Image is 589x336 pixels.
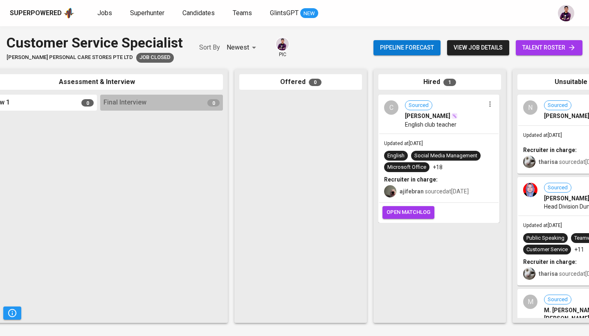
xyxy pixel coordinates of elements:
span: Final Interview [103,98,146,107]
span: 0 [309,79,321,86]
img: erwin@glints.com [276,38,289,50]
span: 0 [81,99,94,107]
span: English club teacher [405,120,456,129]
button: open matchlog [382,206,434,219]
button: view job details [447,40,509,55]
span: [PERSON_NAME] [405,112,450,120]
span: Superhunter [130,9,164,17]
span: NEW [300,9,318,18]
div: C [384,100,398,115]
a: Teams [233,8,254,18]
span: Sourced [544,102,571,109]
span: Jobs [97,9,112,17]
a: Candidates [182,8,216,18]
a: Jobs [97,8,114,18]
button: Pipeline Triggers [3,306,21,320]
span: Job Closed [136,54,174,61]
div: Offered [239,74,362,90]
div: pic [275,37,290,58]
span: Sourced [405,102,432,109]
a: Superhunter [130,8,166,18]
span: Teams [233,9,252,17]
img: aji.muda@glints.com [384,185,396,198]
span: GlintsGPT [270,9,299,17]
div: Social Media Management [414,152,477,160]
p: +18 [433,163,443,171]
p: Newest [227,43,249,52]
span: Sourced [544,296,571,304]
span: [PERSON_NAME] PERSONAL CARE STORES PTE LTD [7,54,133,61]
span: sourced at [DATE] [400,188,469,195]
span: open matchlog [387,208,430,217]
div: Newest [227,40,259,55]
img: erwin@glints.com [558,5,574,21]
div: Customer Service Specialist [7,33,183,53]
p: Sort By [199,43,220,52]
div: N [523,100,537,115]
div: Public Speaking [526,234,564,242]
div: CSourced[PERSON_NAME]English club teacherUpdated at[DATE]EnglishSocial Media ManagementMicrosoft ... [378,95,499,223]
div: M [523,295,537,309]
b: Recruiter in charge: [523,259,577,265]
span: 1 [443,79,456,86]
a: Superpoweredapp logo [10,7,74,19]
span: talent roster [522,43,576,53]
b: Recruiter in charge: [384,176,438,183]
span: Updated at [DATE] [523,222,562,228]
div: Microsoft Office [387,163,426,171]
span: Pipeline forecast [380,43,434,53]
b: tharisa [539,270,558,277]
span: Updated at [DATE] [384,141,423,146]
span: Candidates [182,9,215,17]
button: Pipeline forecast [373,40,441,55]
b: ajifebran [400,188,424,195]
span: Updated at [DATE] [523,132,562,138]
img: app logo [63,7,74,19]
img: magic_wand.svg [451,113,458,119]
a: GlintsGPT NEW [270,8,318,18]
div: Hired [378,74,501,90]
span: Sourced [544,184,571,192]
div: Customer Service [526,246,568,254]
b: Recruiter in charge: [523,147,577,153]
p: +11 [574,245,584,254]
span: view job details [454,43,503,53]
b: tharisa [539,159,558,165]
div: Job already placed by Glints [136,53,174,63]
img: tharisa.rizky@glints.com [523,156,535,168]
div: English [387,152,405,160]
img: 6113fdb7336b9aa82ff2b423dd7e3e30.jpg [523,183,537,197]
img: tharisa.rizky@glints.com [523,268,535,280]
a: talent roster [516,40,582,55]
div: Superpowered [10,9,62,18]
span: 0 [207,99,220,107]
